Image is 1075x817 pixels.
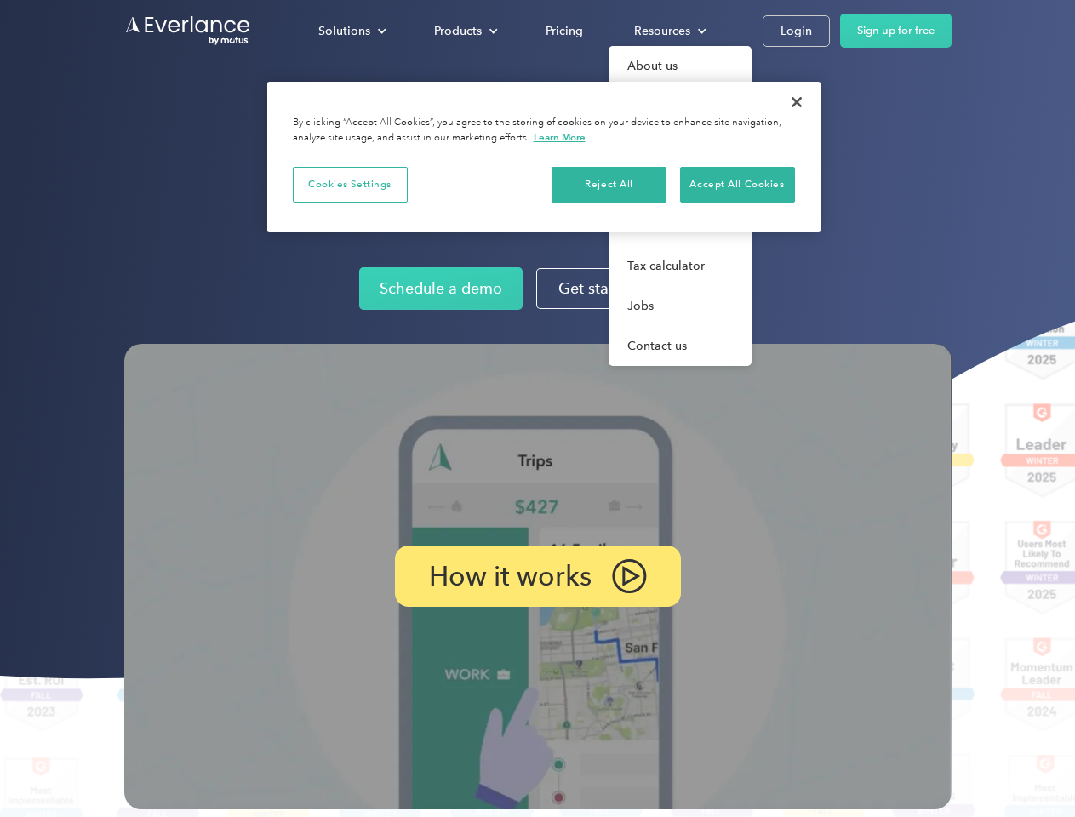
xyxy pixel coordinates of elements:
a: Get started for free [536,268,716,309]
div: Cookie banner [267,82,821,232]
p: How it works [429,566,592,586]
button: Cookies Settings [293,167,408,203]
div: Solutions [301,16,400,46]
a: Login [763,15,830,47]
button: Accept All Cookies [680,167,795,203]
a: Contact us [609,326,752,366]
a: More information about your privacy, opens in a new tab [534,131,586,143]
nav: Resources [609,46,752,366]
a: Go to homepage [124,14,252,47]
div: Login [781,20,812,42]
div: Pricing [546,20,583,42]
button: Close [778,83,815,121]
div: Privacy [267,82,821,232]
a: Schedule a demo [359,267,523,310]
a: About us [609,46,752,86]
div: Products [434,20,482,42]
a: Jobs [609,286,752,326]
div: Products [417,16,512,46]
div: Resources [634,20,690,42]
a: Tax calculator [609,246,752,286]
div: By clicking “Accept All Cookies”, you agree to the storing of cookies on your device to enhance s... [293,116,795,146]
button: Reject All [552,167,666,203]
a: Pricing [529,16,600,46]
div: Solutions [318,20,370,42]
input: Submit [125,101,211,137]
a: Sign up for free [840,14,952,48]
div: Resources [617,16,720,46]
